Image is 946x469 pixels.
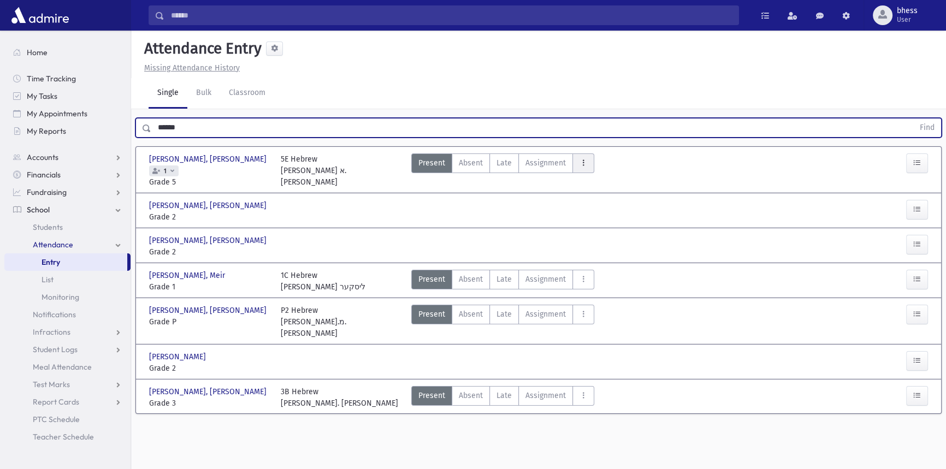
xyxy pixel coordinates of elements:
a: Fundraising [4,183,131,201]
a: My Reports [4,122,131,140]
div: 5E Hebrew [PERSON_NAME] א. [PERSON_NAME] [281,153,401,188]
span: List [42,275,54,284]
a: Meal Attendance [4,358,131,376]
span: My Reports [27,126,66,136]
a: Student Logs [4,341,131,358]
span: My Appointments [27,109,87,118]
span: Present [418,157,445,169]
u: Missing Attendance History [144,63,240,73]
span: Present [418,390,445,401]
span: [PERSON_NAME], Meir [149,270,227,281]
span: Time Tracking [27,74,76,84]
a: Entry [4,253,127,271]
a: Missing Attendance History [140,63,240,73]
div: AttTypes [411,270,594,293]
span: Grade P [149,316,270,328]
a: Bulk [187,78,220,109]
span: Student Logs [33,345,78,354]
span: [PERSON_NAME], [PERSON_NAME] [149,386,269,397]
span: Absent [459,308,483,320]
span: Late [496,390,512,401]
span: Present [418,308,445,320]
span: Late [496,157,512,169]
a: Monitoring [4,288,131,306]
div: P2 Hebrew [PERSON_NAME].מ. [PERSON_NAME] [281,305,401,339]
a: Students [4,218,131,236]
span: Present [418,274,445,285]
span: Assignment [525,390,566,401]
a: Teacher Schedule [4,428,131,446]
a: Classroom [220,78,274,109]
span: Grade 5 [149,176,270,188]
span: My Tasks [27,91,57,101]
span: Assignment [525,308,566,320]
span: Entry [42,257,60,267]
a: Accounts [4,149,131,166]
input: Search [164,5,738,25]
a: Attendance [4,236,131,253]
span: [PERSON_NAME], [PERSON_NAME] [149,305,269,316]
span: School [27,205,50,215]
span: Late [496,308,512,320]
a: Infractions [4,323,131,341]
span: 1 [162,168,169,175]
div: AttTypes [411,305,594,339]
a: Report Cards [4,393,131,411]
a: My Tasks [4,87,131,105]
span: Home [27,48,48,57]
span: Grade 2 [149,211,270,223]
span: Assignment [525,274,566,285]
a: My Appointments [4,105,131,122]
span: User [897,15,918,24]
span: Teacher Schedule [33,432,94,442]
span: [PERSON_NAME], [PERSON_NAME] [149,235,269,246]
a: Financials [4,166,131,183]
a: PTC Schedule [4,411,131,428]
img: AdmirePro [9,4,72,26]
span: Absent [459,157,483,169]
span: Report Cards [33,397,79,407]
span: Fundraising [27,187,67,197]
span: Accounts [27,152,58,162]
a: Home [4,44,131,61]
span: [PERSON_NAME], [PERSON_NAME] [149,200,269,211]
span: Attendance [33,240,73,250]
a: Test Marks [4,376,131,393]
div: AttTypes [411,386,594,409]
span: Absent [459,390,483,401]
span: Grade 2 [149,363,270,374]
span: Meal Attendance [33,362,92,372]
a: School [4,201,131,218]
button: Find [913,118,941,137]
span: [PERSON_NAME] [149,351,208,363]
a: Time Tracking [4,70,131,87]
div: 1C Hebrew [PERSON_NAME] ליסקער [281,270,365,293]
span: Assignment [525,157,566,169]
span: [PERSON_NAME], [PERSON_NAME] [149,153,269,165]
span: bhess [897,7,918,15]
a: Notifications [4,306,131,323]
span: Infractions [33,327,70,337]
span: Notifications [33,310,76,319]
a: List [4,271,131,288]
div: AttTypes [411,153,594,188]
span: Financials [27,170,61,180]
span: Absent [459,274,483,285]
span: Students [33,222,63,232]
h5: Attendance Entry [140,39,262,58]
span: Monitoring [42,292,79,302]
span: Grade 1 [149,281,270,293]
span: PTC Schedule [33,414,80,424]
div: 3B Hebrew [PERSON_NAME]. [PERSON_NAME] [281,386,398,409]
span: Late [496,274,512,285]
span: Grade 3 [149,397,270,409]
span: Grade 2 [149,246,270,258]
span: Test Marks [33,379,70,389]
a: Single [149,78,187,109]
